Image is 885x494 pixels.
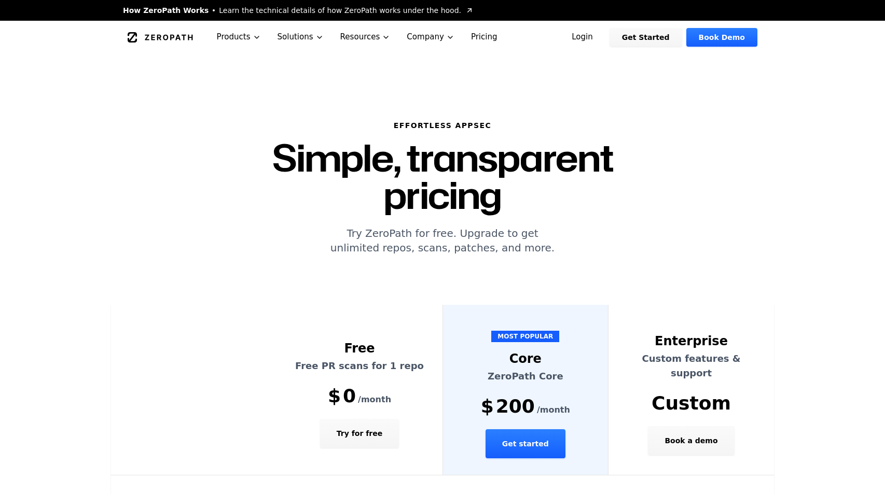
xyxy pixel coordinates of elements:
span: 0 [343,386,356,406]
div: Free [289,340,430,357]
h6: Effortless AppSec [210,120,675,131]
span: Custom [652,393,731,414]
nav: Global [110,21,775,53]
button: Products [209,21,269,53]
a: How ZeroPath WorksLearn the technical details of how ZeroPath works under the hood. [123,5,474,16]
button: Book a demo [648,426,734,455]
button: Resources [332,21,399,53]
a: Login [559,28,605,47]
span: Learn the technical details of how ZeroPath works under the hood. [219,5,461,16]
span: How ZeroPath Works [123,5,209,16]
button: Get started [486,429,565,458]
a: Pricing [463,21,506,53]
h1: Simple, transparent pricing [210,139,675,214]
a: Get Started [610,28,682,47]
p: ZeroPath Core [455,369,596,384]
button: Solutions [269,21,332,53]
button: Company [398,21,463,53]
p: Custom features & support [621,351,762,380]
p: Try ZeroPath for free. Upgrade to get unlimited repos, scans, patches, and more. [210,226,675,255]
a: Book Demo [686,28,757,47]
p: Free PR scans for 1 repo [289,359,430,373]
div: Enterprise [621,333,762,349]
span: 200 [496,396,535,417]
span: /month [358,393,391,406]
button: Try for free [320,419,399,448]
span: $ [328,386,341,406]
span: $ [481,396,494,417]
div: Core [455,350,596,367]
span: MOST POPULAR [491,331,559,342]
span: /month [537,404,570,416]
